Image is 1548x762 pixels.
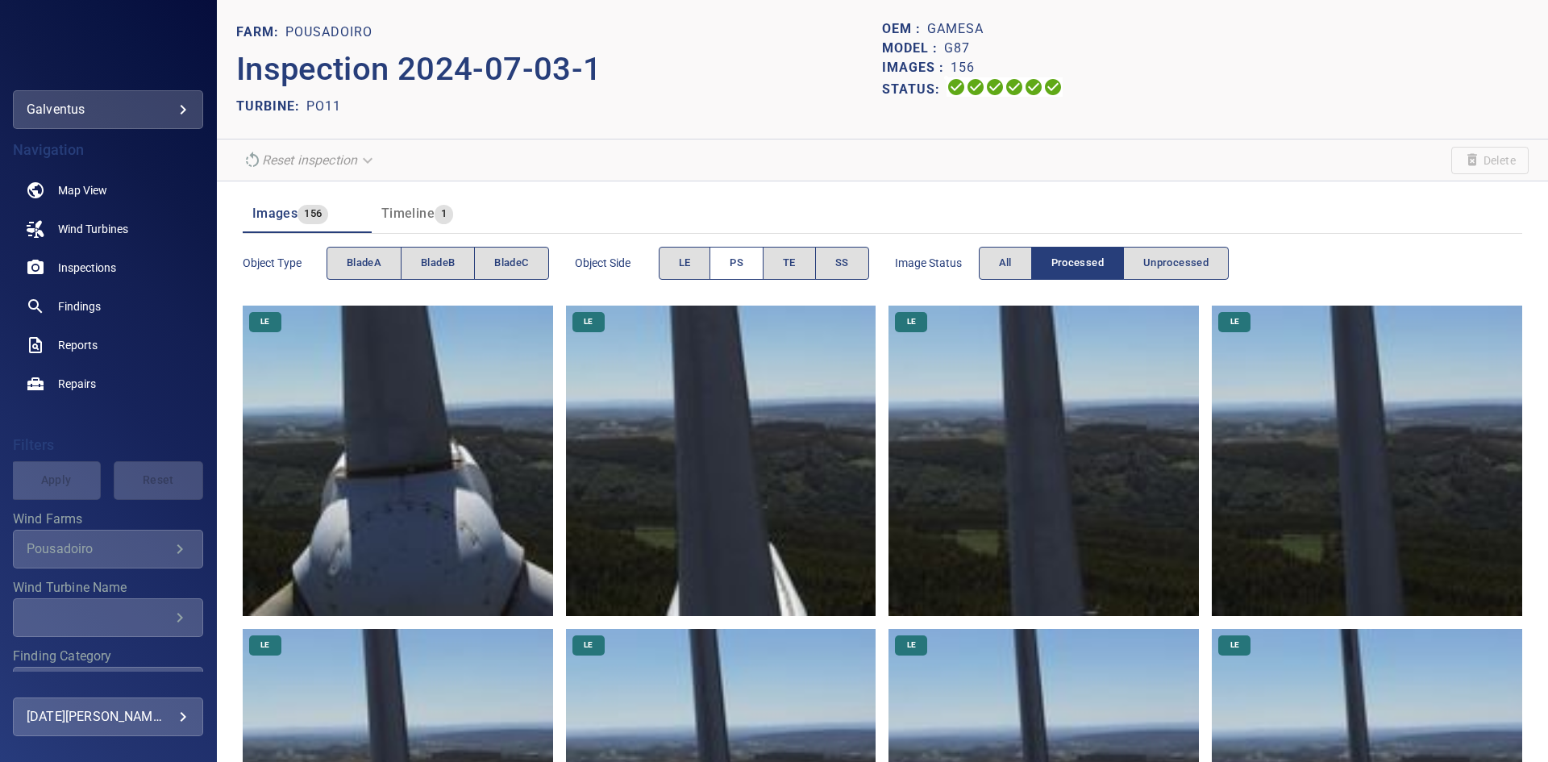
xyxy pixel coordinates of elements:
span: Timeline [381,206,435,221]
span: bladeA [347,254,381,273]
span: Map View [58,182,107,198]
button: bladeC [474,247,548,280]
div: Finding Category [13,667,203,706]
span: Unable to delete the inspection due to your user permissions [1451,147,1529,174]
svg: Selecting 100% [985,77,1005,97]
span: Reports [58,337,98,353]
a: windturbines noActive [13,210,203,248]
span: SS [835,254,849,273]
span: LE [679,254,691,273]
a: repairs noActive [13,364,203,403]
label: Wind Turbine Name [13,581,203,594]
a: findings noActive [13,287,203,326]
span: Wind Turbines [58,221,128,237]
button: TE [763,247,816,280]
p: 156 [951,58,975,77]
svg: Classification 100% [1043,77,1063,97]
span: TE [783,254,796,273]
button: bladeB [401,247,475,280]
svg: Data Formatted 100% [966,77,985,97]
label: Wind Farms [13,513,203,526]
svg: ML Processing 100% [1005,77,1024,97]
span: Object type [243,255,327,271]
span: LE [251,639,279,651]
span: LE [574,639,602,651]
p: FARM: [236,23,285,42]
a: inspections noActive [13,248,203,287]
div: objectType [327,247,549,280]
span: LE [251,316,279,327]
button: Unprocessed [1123,247,1229,280]
span: Findings [58,298,101,314]
div: Pousadoiro [27,541,170,556]
div: Reset inspection [236,146,383,174]
img: galventus-logo [64,40,152,56]
svg: Matching 100% [1024,77,1043,97]
button: LE [659,247,711,280]
span: Image Status [895,255,979,271]
p: PO11 [306,97,341,116]
p: Model : [882,39,944,58]
em: Reset inspection [262,152,357,168]
span: PS [730,254,743,273]
p: Images : [882,58,951,77]
p: OEM : [882,19,927,39]
p: Status: [882,77,947,101]
button: PS [709,247,764,280]
span: LE [1221,316,1249,327]
button: Processed [1031,247,1124,280]
span: bladeB [421,254,455,273]
button: All [979,247,1032,280]
p: G87 [944,39,970,58]
button: bladeA [327,247,402,280]
span: LE [897,639,926,651]
span: bladeC [494,254,528,273]
p: Inspection 2024-07-03-1 [236,45,883,94]
svg: Uploading 100% [947,77,966,97]
span: LE [574,316,602,327]
span: 1 [435,205,453,223]
div: Unable to reset the inspection due to your user permissions [236,146,383,174]
span: Unprocessed [1143,254,1209,273]
a: reports noActive [13,326,203,364]
button: SS [815,247,869,280]
div: Wind Farms [13,530,203,568]
a: map noActive [13,171,203,210]
p: Pousadoiro [285,23,372,42]
h4: Filters [13,437,203,453]
span: Processed [1051,254,1104,273]
h4: Navigation [13,142,203,158]
span: Images [252,206,298,221]
div: imageStatus [979,247,1230,280]
span: LE [897,316,926,327]
div: objectSide [659,247,869,280]
div: Wind Turbine Name [13,598,203,637]
span: Inspections [58,260,116,276]
span: Repairs [58,376,96,392]
label: Finding Category [13,650,203,663]
div: galventus [27,97,189,123]
div: [DATE][PERSON_NAME] [27,704,189,730]
div: galventus [13,90,203,129]
span: All [999,254,1012,273]
span: LE [1221,639,1249,651]
span: 156 [298,205,328,223]
p: Gamesa [927,19,984,39]
p: TURBINE: [236,97,306,116]
span: Object Side [575,255,659,271]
